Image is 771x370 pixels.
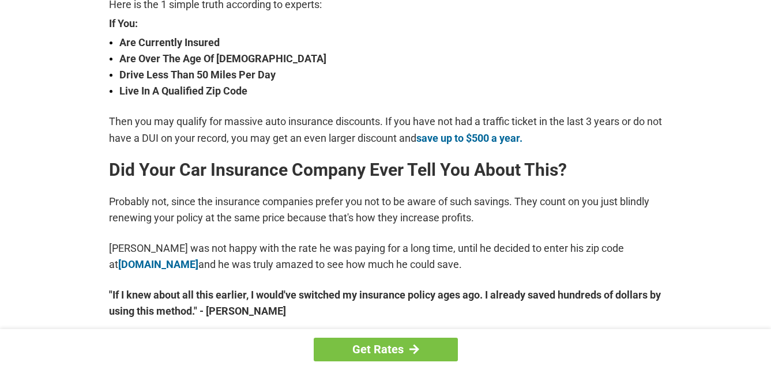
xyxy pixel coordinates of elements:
[109,194,663,226] p: Probably not, since the insurance companies prefer you not to be aware of such savings. They coun...
[109,18,663,29] strong: If You:
[109,287,663,319] strong: "If I knew about all this earlier, I would've switched my insurance policy ages ago. I already sa...
[109,114,663,146] p: Then you may qualify for massive auto insurance discounts. If you have not had a traffic ticket i...
[119,83,663,99] strong: Live In A Qualified Zip Code
[119,51,663,67] strong: Are Over The Age Of [DEMOGRAPHIC_DATA]
[119,67,663,83] strong: Drive Less Than 50 Miles Per Day
[109,240,663,273] p: [PERSON_NAME] was not happy with the rate he was paying for a long time, until he decided to ente...
[118,258,198,270] a: [DOMAIN_NAME]
[119,35,663,51] strong: Are Currently Insured
[314,338,458,361] a: Get Rates
[109,161,663,179] h2: Did Your Car Insurance Company Ever Tell You About This?
[416,132,522,144] a: save up to $500 a year.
